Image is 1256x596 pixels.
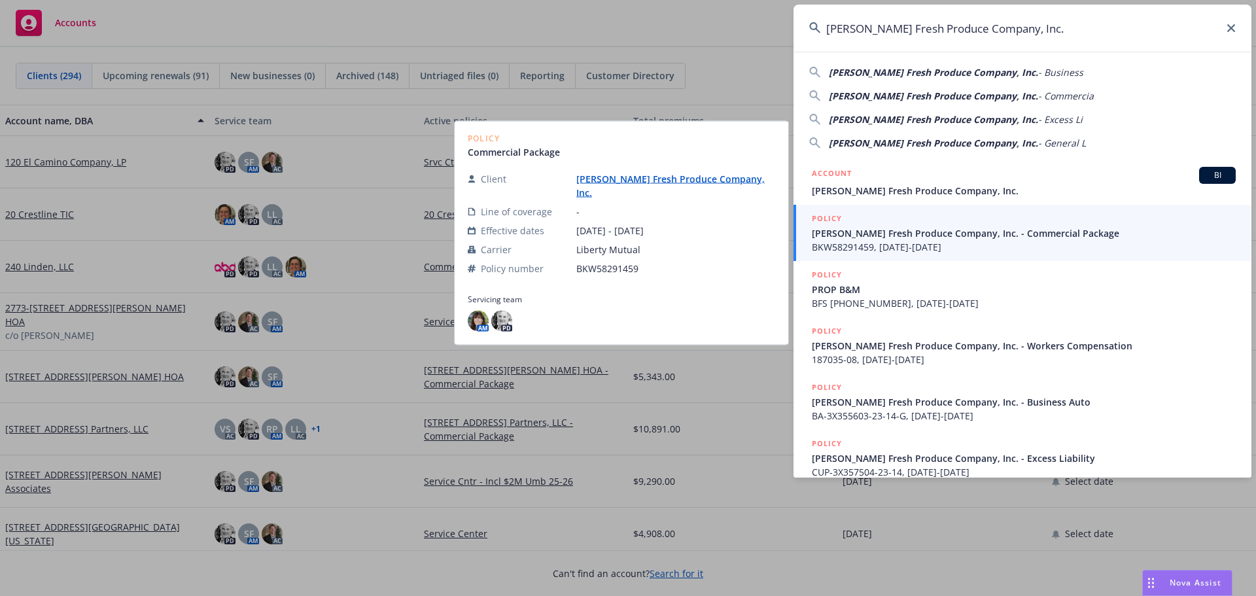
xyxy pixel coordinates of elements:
h5: POLICY [812,268,842,281]
span: CUP-3X357504-23-14, [DATE]-[DATE] [812,465,1236,479]
span: [PERSON_NAME] Fresh Produce Company, Inc. - Commercial Package [812,226,1236,240]
h5: ACCOUNT [812,167,852,183]
span: [PERSON_NAME] Fresh Produce Company, Inc. - Workers Compensation [812,339,1236,353]
a: POLICY[PERSON_NAME] Fresh Produce Company, Inc. - Workers Compensation187035-08, [DATE]-[DATE] [794,317,1251,374]
span: BKW58291459, [DATE]-[DATE] [812,240,1236,254]
span: 187035-08, [DATE]-[DATE] [812,353,1236,366]
span: [PERSON_NAME] Fresh Produce Company, Inc. [829,137,1038,149]
span: [PERSON_NAME] Fresh Produce Company, Inc. [829,66,1038,79]
span: - Excess Li [1038,113,1083,126]
span: [PERSON_NAME] Fresh Produce Company, Inc. [812,184,1236,198]
a: ACCOUNTBI[PERSON_NAME] Fresh Produce Company, Inc. [794,160,1251,205]
a: POLICY[PERSON_NAME] Fresh Produce Company, Inc. - Commercial PackageBKW58291459, [DATE]-[DATE] [794,205,1251,261]
span: BA-3X355603-23-14-G, [DATE]-[DATE] [812,409,1236,423]
h5: POLICY [812,212,842,225]
span: PROP B&M [812,283,1236,296]
span: - Business [1038,66,1083,79]
a: POLICYPROP B&MBFS [PHONE_NUMBER], [DATE]-[DATE] [794,261,1251,317]
button: Nova Assist [1142,570,1232,596]
a: POLICY[PERSON_NAME] Fresh Produce Company, Inc. - Business AutoBA-3X355603-23-14-G, [DATE]-[DATE] [794,374,1251,430]
div: Drag to move [1143,570,1159,595]
span: [PERSON_NAME] Fresh Produce Company, Inc. [829,90,1038,102]
span: - Commercia [1038,90,1094,102]
span: BI [1204,169,1230,181]
h5: POLICY [812,324,842,338]
span: - General L [1038,137,1086,149]
span: BFS [PHONE_NUMBER], [DATE]-[DATE] [812,296,1236,310]
input: Search... [794,5,1251,52]
span: [PERSON_NAME] Fresh Produce Company, Inc. - Excess Liability [812,451,1236,465]
h5: POLICY [812,381,842,394]
h5: POLICY [812,437,842,450]
span: Nova Assist [1170,577,1221,588]
span: [PERSON_NAME] Fresh Produce Company, Inc. - Business Auto [812,395,1236,409]
a: POLICY[PERSON_NAME] Fresh Produce Company, Inc. - Excess LiabilityCUP-3X357504-23-14, [DATE]-[DATE] [794,430,1251,486]
span: [PERSON_NAME] Fresh Produce Company, Inc. [829,113,1038,126]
